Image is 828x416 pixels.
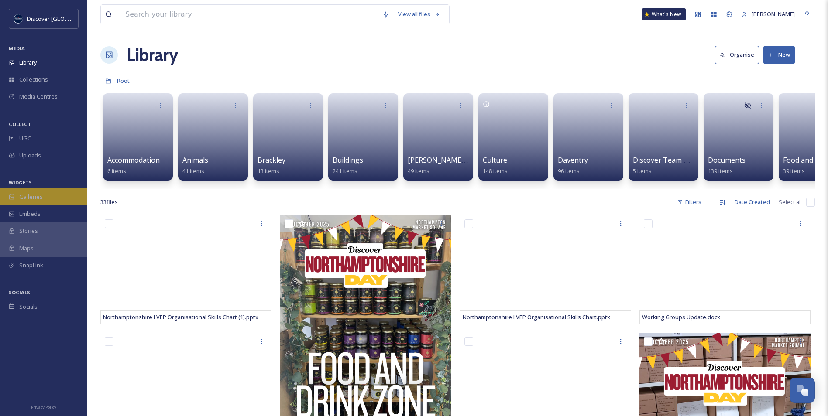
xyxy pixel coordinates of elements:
[558,167,580,175] span: 96 items
[333,156,363,175] a: Buildings241 items
[19,210,41,218] span: Embeds
[9,121,31,127] span: COLLECT
[708,156,746,175] a: Documents139 items
[333,167,357,175] span: 241 items
[258,156,285,175] a: Brackley13 items
[100,215,271,324] iframe: msdoc-iframe
[107,156,160,175] a: Accommodation6 items
[783,167,805,175] span: 39 items
[121,5,378,24] input: Search your library
[737,6,799,23] a: [PERSON_NAME]
[31,404,56,410] span: Privacy Policy
[408,167,429,175] span: 49 items
[9,289,30,296] span: SOCIALS
[633,156,707,175] a: Discover Team Photos5 items
[408,155,528,165] span: [PERSON_NAME] & [PERSON_NAME]
[333,155,363,165] span: Buildings
[708,155,746,165] span: Documents
[19,134,31,143] span: UGC
[19,58,37,67] span: Library
[19,193,43,201] span: Galleries
[127,42,178,68] a: Library
[558,156,588,175] a: Daventry96 items
[19,303,38,311] span: Socials
[100,198,118,206] span: 33 file s
[708,167,733,175] span: 139 items
[31,401,56,412] a: Privacy Policy
[642,313,720,321] span: Working Groups Update.docx
[483,155,507,165] span: Culture
[19,92,58,101] span: Media Centres
[182,155,208,165] span: Animals
[9,179,32,186] span: WIDGETS
[117,75,130,86] a: Root
[258,155,285,165] span: Brackley
[460,215,631,324] iframe: msdoc-iframe
[182,167,204,175] span: 41 items
[19,151,41,160] span: Uploads
[730,194,774,211] div: Date Created
[258,167,279,175] span: 13 items
[639,215,811,324] iframe: msdoc-iframe
[14,14,23,23] img: Untitled%20design%20%282%29.png
[103,313,258,321] span: Northamptonshire LVEP Organisational Skills Chart (1).pptx
[558,155,588,165] span: Daventry
[19,227,38,235] span: Stories
[394,6,445,23] a: View all files
[715,46,759,64] button: Organise
[19,244,34,252] span: Maps
[107,167,126,175] span: 6 items
[483,156,508,175] a: Culture148 items
[27,14,107,23] span: Discover [GEOGRAPHIC_DATA]
[107,155,160,165] span: Accommodation
[117,77,130,85] span: Root
[9,45,25,51] span: MEDIA
[633,167,652,175] span: 5 items
[790,378,815,403] button: Open Chat
[642,8,686,20] a: What's New
[19,261,43,269] span: SnapLink
[19,75,48,84] span: Collections
[673,194,706,211] div: Filters
[463,313,610,321] span: Northamptonshire LVEP Organisational Skills Chart.pptx
[633,155,707,165] span: Discover Team Photos
[408,156,528,175] a: [PERSON_NAME] & [PERSON_NAME]49 items
[779,198,802,206] span: Select all
[182,156,208,175] a: Animals41 items
[483,167,508,175] span: 148 items
[763,46,795,64] button: New
[752,10,795,18] span: [PERSON_NAME]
